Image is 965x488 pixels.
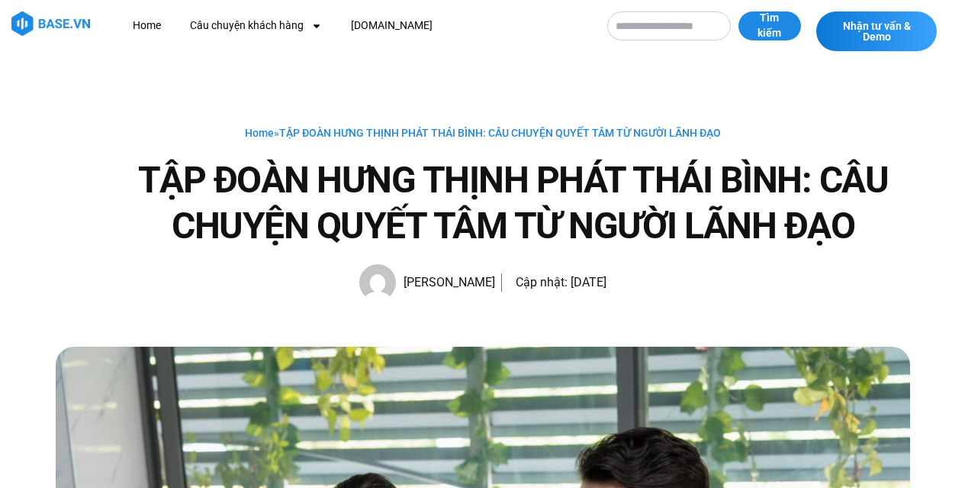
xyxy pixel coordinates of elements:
[245,127,721,139] span: »
[571,275,606,289] time: [DATE]
[359,264,396,301] img: Picture of Hạnh Hoàng
[121,11,172,40] a: Home
[738,11,801,40] button: Tìm kiếm
[339,11,444,40] a: [DOMAIN_NAME]
[279,127,721,139] span: TẬP ĐOÀN HƯNG THỊNH PHÁT THÁI BÌNH: CÂU CHUYỆN QUYẾT TÂM TỪ NGƯỜI LÃNH ĐẠO
[121,11,593,40] nav: Menu
[816,11,937,51] a: Nhận tư vấn & Demo
[117,157,910,249] h1: TẬP ĐOÀN HƯNG THỊNH PHÁT THÁI BÌNH: CÂU CHUYỆN QUYẾT TÂM TỪ NGƯỜI LÃNH ĐẠO
[396,272,495,293] span: [PERSON_NAME]
[754,11,786,40] span: Tìm kiếm
[179,11,333,40] a: Câu chuyện khách hàng
[832,21,922,42] span: Nhận tư vấn & Demo
[516,275,568,289] span: Cập nhật:
[359,264,495,301] a: Picture of Hạnh Hoàng [PERSON_NAME]
[245,127,274,139] a: Home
